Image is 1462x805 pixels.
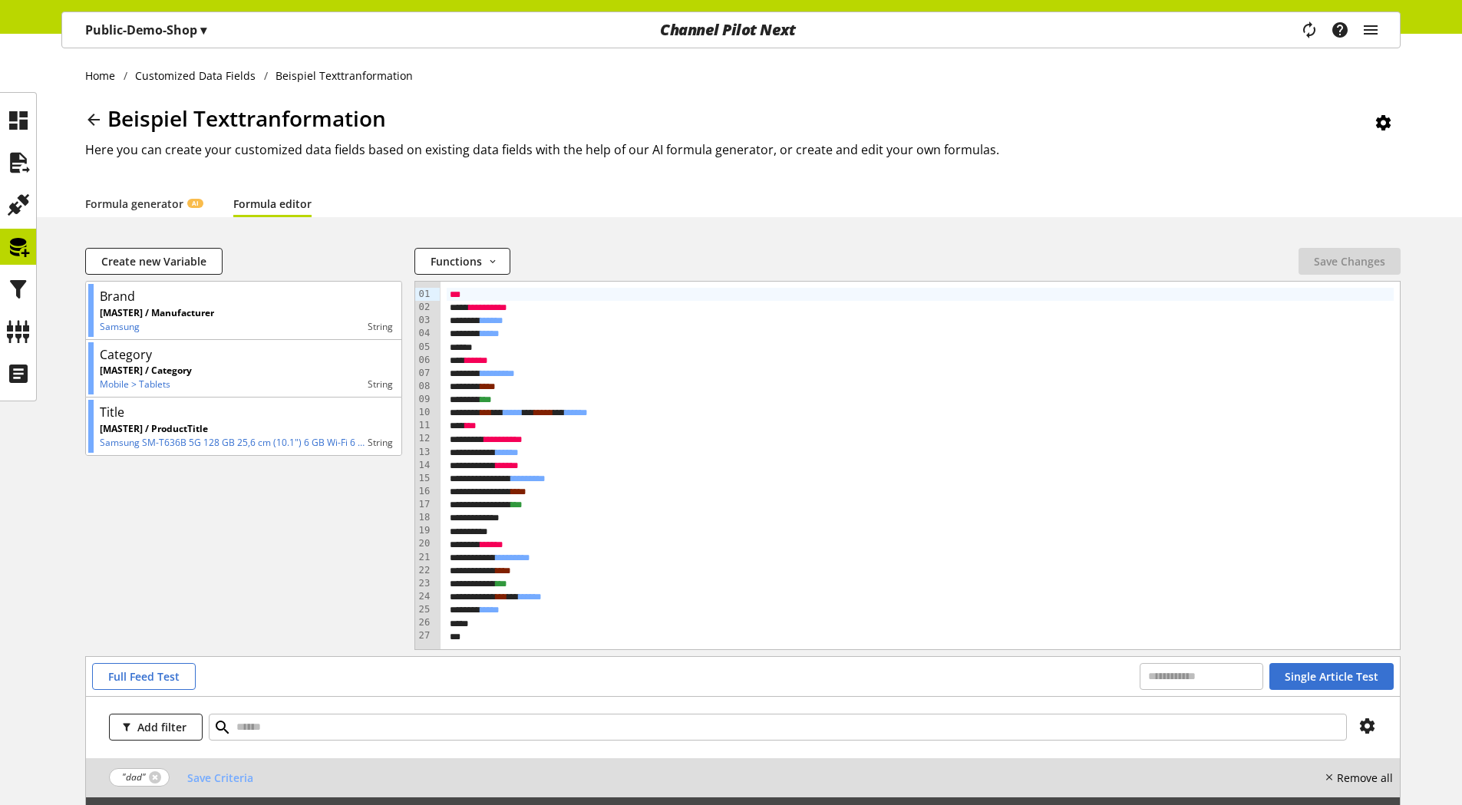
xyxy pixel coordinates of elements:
span: Full Feed Test [108,668,180,685]
button: Save Changes [1299,248,1401,275]
a: Formula generatorAI [85,196,203,212]
div: 24 [415,590,433,603]
a: Customized Data Fields [127,68,264,84]
span: Functions [431,253,482,269]
span: Create new Variable [101,253,206,269]
div: 21 [415,551,433,564]
div: string [214,320,393,334]
div: Brand [100,287,135,305]
span: Add filter [137,719,186,735]
p: Mobile > Tablets [100,378,192,391]
div: 15 [415,472,433,485]
span: Beispiel Texttranformation [107,104,386,133]
span: ▾ [200,21,206,38]
div: 12 [415,432,433,445]
div: 09 [415,393,433,406]
p: Public-Demo-Shop [85,21,206,39]
button: Save Criteria [176,764,265,791]
button: Single Article Test [1269,663,1394,690]
span: Save Criteria [187,770,253,786]
nav: main navigation [61,12,1401,48]
p: [MASTER] / ProductTitle [100,422,368,436]
div: string [368,436,393,450]
div: 27 [415,629,433,642]
span: AI [192,199,199,208]
button: Add filter [109,714,203,741]
div: 13 [415,446,433,459]
div: 10 [415,406,433,419]
div: 04 [415,327,433,340]
p: Samsung SM-T636B 5G 128 GB 25,6 cm (10.1") 6 GB Wi-Fi 6 (802.11ax) Schwarz [100,436,368,450]
div: 03 [415,314,433,327]
div: 02 [415,301,433,314]
div: 17 [415,498,433,511]
p: [MASTER] / Category [100,364,192,378]
div: 01 [415,288,433,301]
p: [MASTER] / Manufacturer [100,306,214,320]
div: 05 [415,341,433,354]
div: string [192,378,393,391]
div: 20 [415,537,433,550]
span: Save Changes [1314,253,1385,269]
span: Single Article Test [1285,668,1378,685]
nobr: Remove all [1337,770,1393,786]
div: 18 [415,511,433,524]
div: 22 [415,564,433,577]
div: 11 [415,419,433,432]
span: "dad" [122,770,146,784]
div: 06 [415,354,433,367]
div: 16 [415,485,433,498]
div: Title [100,403,124,421]
h2: Here you can create your customized data fields based on existing data fields with the help of ou... [85,140,1401,159]
div: 07 [415,367,433,380]
div: 26 [415,616,433,629]
div: 23 [415,577,433,590]
p: Samsung [100,320,214,334]
button: Full Feed Test [92,663,196,690]
a: Home [85,68,124,84]
a: Formula editor [233,196,312,212]
div: 14 [415,459,433,472]
div: 08 [415,380,433,393]
div: 19 [415,524,433,537]
button: Functions [414,248,510,275]
div: 25 [415,603,433,616]
div: Category [100,345,152,364]
button: Create new Variable [85,248,223,275]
